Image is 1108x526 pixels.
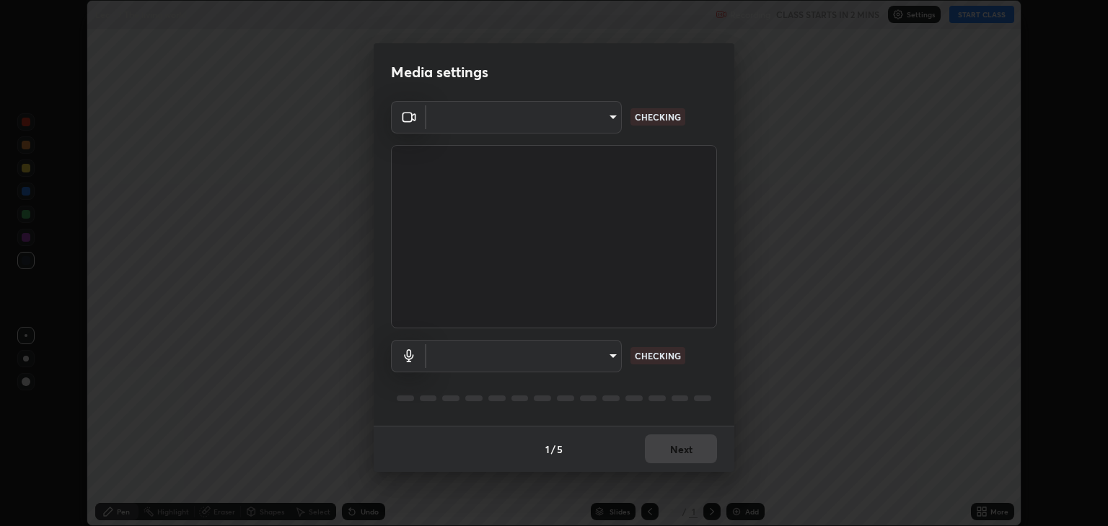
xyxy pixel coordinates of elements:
[426,340,622,372] div: ​
[635,349,681,362] p: CHECKING
[551,442,555,457] h4: /
[635,110,681,123] p: CHECKING
[391,63,488,82] h2: Media settings
[426,101,622,133] div: ​
[557,442,563,457] h4: 5
[545,442,550,457] h4: 1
